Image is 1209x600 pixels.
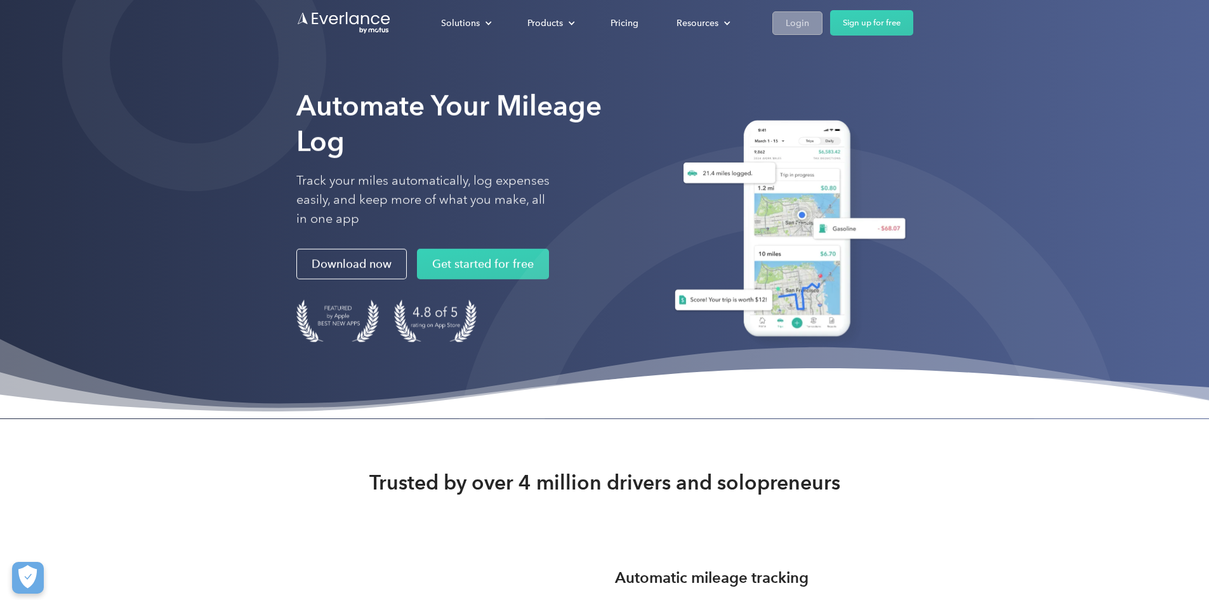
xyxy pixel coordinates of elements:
strong: Automate Your Mileage Log [296,89,602,158]
div: Resources [677,15,718,31]
button: Cookies Settings [12,562,44,594]
p: Track your miles automatically, log expenses easily, and keep more of what you make, all in one app [296,171,550,229]
div: Login [786,15,809,31]
a: Get started for free [417,249,549,279]
div: Resources [664,12,741,34]
div: Pricing [611,15,638,31]
h3: Automatic mileage tracking [615,566,809,589]
strong: Trusted by over 4 million drivers and solopreneurs [369,470,840,495]
a: Sign up for free [830,10,913,36]
a: Go to homepage [296,11,392,35]
img: Badge for Featured by Apple Best New Apps [296,300,379,342]
div: Solutions [441,15,480,31]
div: Solutions [428,12,502,34]
div: Products [527,15,563,31]
img: Everlance, mileage tracker app, expense tracking app [659,110,913,351]
a: Download now [296,249,407,279]
img: 4.9 out of 5 stars on the app store [394,300,477,342]
a: Pricing [598,12,651,34]
div: Products [515,12,585,34]
a: Login [772,11,823,35]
